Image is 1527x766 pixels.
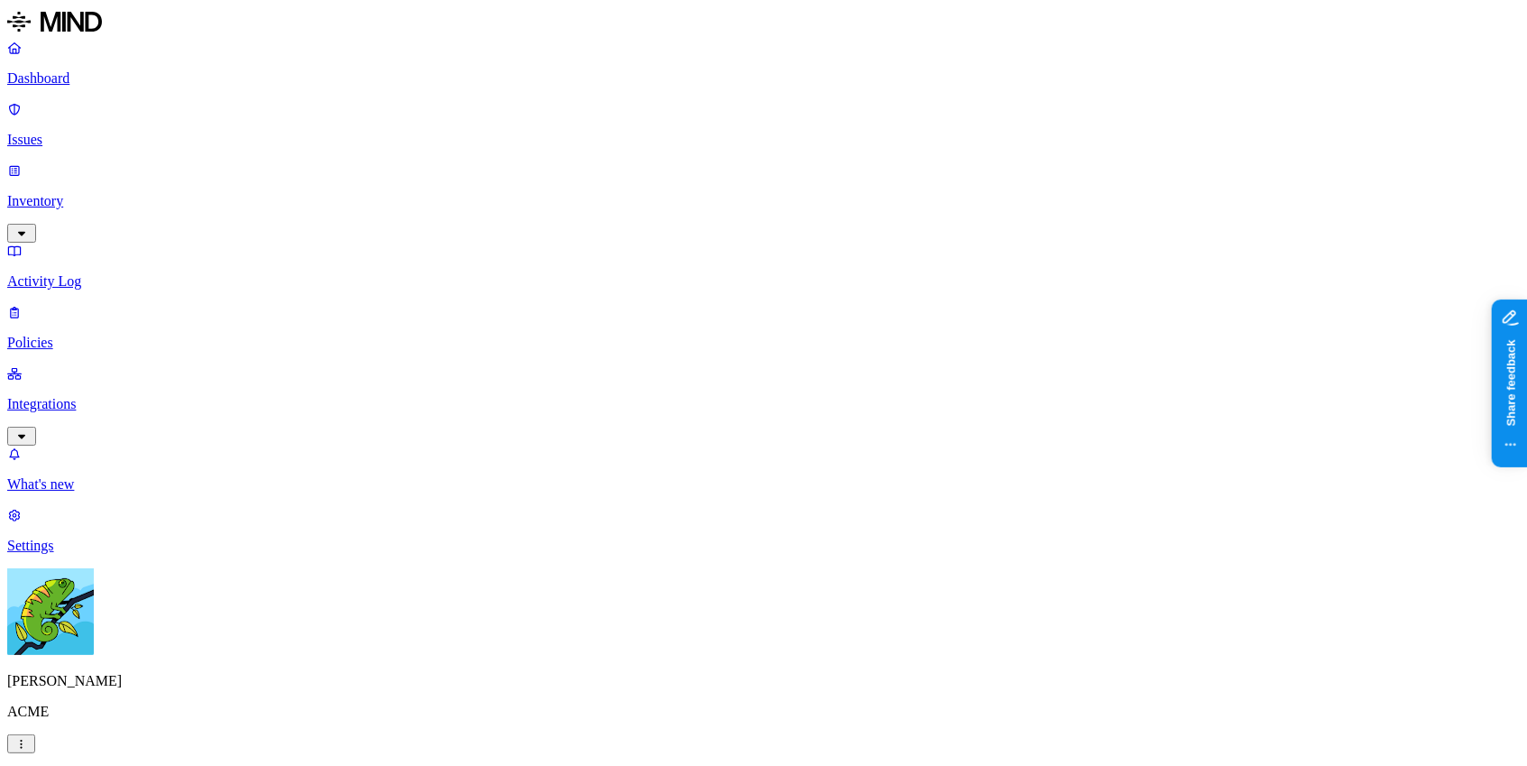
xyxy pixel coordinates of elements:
[7,704,1520,720] p: ACME
[7,568,94,655] img: Yuval Meshorer
[7,70,1520,87] p: Dashboard
[7,132,1520,148] p: Issues
[7,476,1520,493] p: What's new
[7,396,1520,412] p: Integrations
[7,335,1520,351] p: Policies
[7,273,1520,290] p: Activity Log
[7,193,1520,209] p: Inventory
[7,7,102,36] img: MIND
[7,538,1520,554] p: Settings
